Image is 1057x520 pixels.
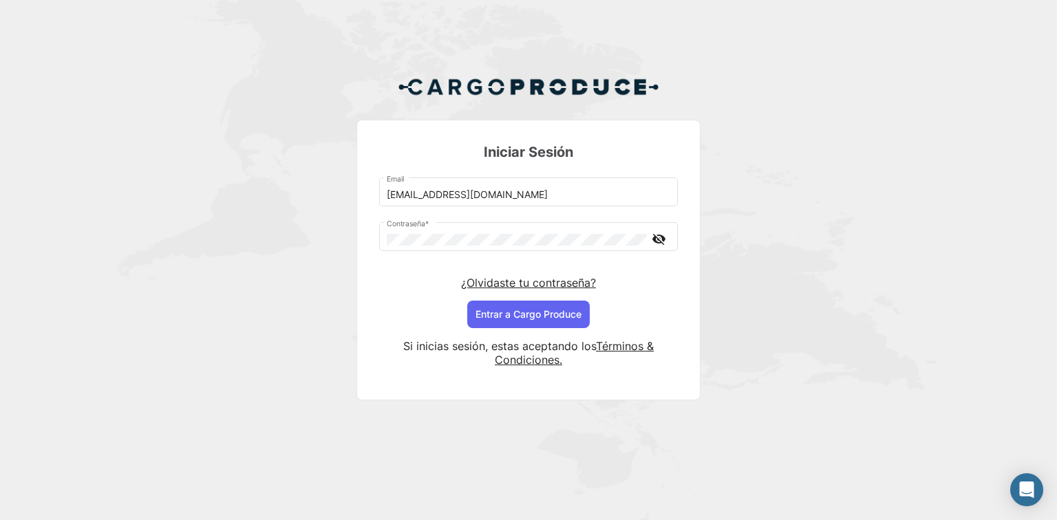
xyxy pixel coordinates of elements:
div: Abrir Intercom Messenger [1010,473,1043,506]
h3: Iniciar Sesión [379,142,678,162]
span: Si inicias sesión, estas aceptando los [403,339,596,353]
mat-icon: visibility_off [650,230,667,248]
input: Email [387,189,671,201]
img: Cargo Produce Logo [398,70,659,103]
a: Términos & Condiciones. [495,339,654,367]
button: Entrar a Cargo Produce [467,301,590,328]
a: ¿Olvidaste tu contraseña? [461,276,596,290]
